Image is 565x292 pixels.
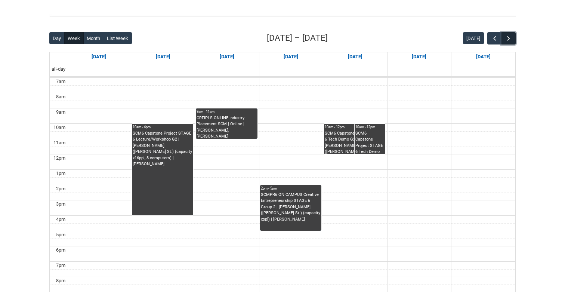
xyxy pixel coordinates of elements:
div: 9am - 11am [197,109,256,114]
button: Week [64,32,84,44]
button: [DATE] [463,32,484,44]
div: 10am - 4pm [133,125,192,130]
div: 8am [55,93,67,101]
div: 4pm [55,216,67,223]
div: CRFIPLS ONLINE Industry Placement SCM | Online | [PERSON_NAME], [PERSON_NAME] [197,115,256,139]
a: Go to September 18, 2025 [346,52,364,61]
div: SCM6 Capstone Project STAGE 6 Lecture/Workshop G2 | [PERSON_NAME] ([PERSON_NAME] St.) (capacity x... [133,130,192,167]
div: 7pm [55,262,67,269]
div: 1pm [55,170,67,177]
div: 11am [52,139,67,147]
a: Go to September 19, 2025 [410,52,428,61]
button: Day [49,32,65,44]
a: Go to September 15, 2025 [154,52,172,61]
div: 10am [52,124,67,131]
img: REDU_GREY_LINE [49,12,516,20]
div: 6pm [55,246,67,254]
button: Month [83,32,104,44]
div: 9am [55,108,67,116]
div: 8pm [55,277,67,285]
button: Next Week [501,32,516,44]
a: Go to September 14, 2025 [90,52,108,61]
div: 3pm [55,200,67,208]
a: Go to September 17, 2025 [282,52,300,61]
button: List Week [104,32,132,44]
a: Go to September 16, 2025 [218,52,236,61]
div: SCMPR6 ON CAMPUS Creative Entrepreneurship STAGE 6 Group 2 | [PERSON_NAME] ([PERSON_NAME] St.) (c... [261,192,321,223]
div: 10am - 12pm [355,125,385,130]
div: 12pm [52,154,67,162]
a: Go to September 20, 2025 [475,52,492,61]
div: 10am - 12pm [325,125,385,130]
div: SCM6 Capstone Project STAGE 6 Tech Demo G2 | [PERSON_NAME] ([PERSON_NAME] St.) (capacity xppl) | ... [325,130,385,154]
h2: [DATE] – [DATE] [267,32,328,44]
button: Previous Week [487,32,501,44]
div: SCM6 Capstone Project STAGE 6 Tech Demo G2 | Editing Suites ([PERSON_NAME] St.) (capacity x16ppl) [355,130,385,154]
div: 5pm [55,231,67,239]
div: 2pm [55,185,67,193]
div: 2pm - 5pm [261,186,321,191]
span: all-day [50,65,67,73]
div: 7am [55,78,67,85]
